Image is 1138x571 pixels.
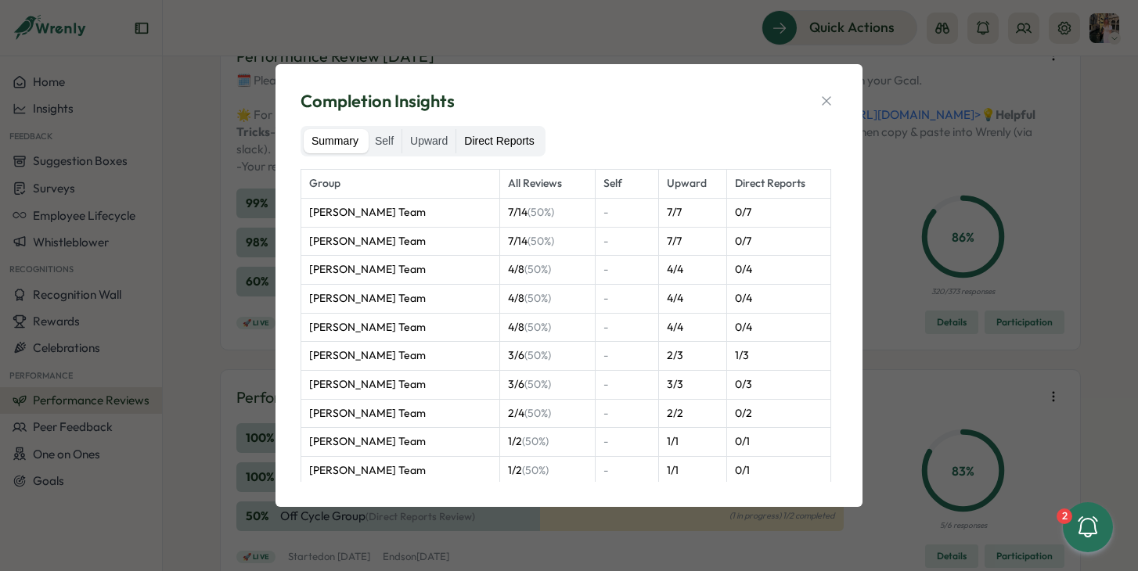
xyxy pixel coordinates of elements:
th: Group [301,170,500,199]
span: (50%) [524,291,551,305]
td: 0 / 4 [726,313,830,342]
td: 3 / 6 [500,342,595,371]
div: 2 [1057,508,1072,524]
td: 7 / 14 [500,198,595,227]
label: Direct Reports [456,129,542,154]
span: (50%) [528,205,554,219]
td: 0 / 1 [726,457,830,486]
td: 3 / 3 [659,371,726,400]
td: 0 / 4 [726,284,830,313]
td: 7 / 7 [659,227,726,256]
td: [PERSON_NAME] Team [301,313,500,342]
th: Direct Reports [726,170,830,199]
td: 4 / 4 [659,284,726,313]
span: (50%) [522,463,549,477]
td: [PERSON_NAME] Team [301,256,500,285]
span: (50%) [524,348,551,362]
td: - [595,198,659,227]
td: 2 / 2 [659,399,726,428]
td: 4 / 8 [500,284,595,313]
td: 3 / 6 [500,371,595,400]
td: - [595,371,659,400]
td: 0 / 3 [726,371,830,400]
td: - [595,428,659,457]
td: - [595,284,659,313]
td: 0 / 2 [726,399,830,428]
td: [PERSON_NAME] Team [301,399,500,428]
td: - [595,256,659,285]
td: [PERSON_NAME] Team [301,457,500,486]
td: 0 / 7 [726,198,830,227]
td: - [595,342,659,371]
td: 0 / 1 [726,428,830,457]
td: 4 / 8 [500,256,595,285]
td: 4 / 4 [659,313,726,342]
td: 1 / 1 [659,428,726,457]
td: 2 / 4 [500,399,595,428]
td: [PERSON_NAME] Team [301,284,500,313]
span: (50%) [522,434,549,448]
span: (50%) [524,377,551,391]
td: - [595,227,659,256]
td: 1 / 2 [500,428,595,457]
td: 1 / 3 [726,342,830,371]
th: Self [595,170,659,199]
td: 4 / 8 [500,313,595,342]
td: [PERSON_NAME] Team [301,342,500,371]
td: 7 / 7 [659,198,726,227]
td: [PERSON_NAME] Team [301,371,500,400]
td: 1 / 1 [659,457,726,486]
span: (50%) [524,320,551,334]
td: - [595,399,659,428]
td: - [595,313,659,342]
td: 0 / 4 [726,256,830,285]
td: - [595,457,659,486]
td: 4 / 4 [659,256,726,285]
button: 2 [1063,502,1113,552]
td: [PERSON_NAME] Team [301,198,500,227]
td: 1 / 2 [500,457,595,486]
label: Self [367,129,402,154]
span: (50%) [528,234,554,248]
label: Summary [304,129,366,154]
span: Completion Insights [301,89,455,113]
span: (50%) [524,406,551,420]
th: Upward [659,170,726,199]
td: 7 / 14 [500,227,595,256]
label: Upward [402,129,456,154]
td: 0 / 7 [726,227,830,256]
th: All Reviews [500,170,595,199]
td: [PERSON_NAME] Team [301,227,500,256]
td: [PERSON_NAME] Team [301,428,500,457]
td: 2 / 3 [659,342,726,371]
span: (50%) [524,262,551,276]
